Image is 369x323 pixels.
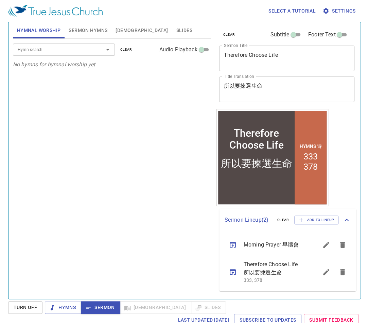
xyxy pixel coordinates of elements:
[69,26,107,35] span: Sermon Hymns
[224,83,350,96] textarea: 所以要揀選生命
[268,7,316,15] span: Select a tutorial
[277,217,289,223] span: clear
[324,7,355,15] span: Settings
[45,301,81,314] button: Hymns
[219,209,356,231] div: Sermon Lineup(2)clearAdd to Lineup
[86,303,115,312] span: Sermon
[219,31,239,39] button: clear
[159,46,197,54] span: Audio Playback
[14,303,37,312] span: Turn Off
[244,260,302,277] span: Therefore Choose Life 所以要揀選生命
[244,241,302,249] span: Morning Prayer 早禱會
[266,5,318,17] button: Select a tutorial
[8,5,103,17] img: True Jesus Church
[13,61,95,68] i: No hymns for hymnal worship yet
[116,46,136,54] button: clear
[223,32,235,38] span: clear
[120,47,132,53] span: clear
[103,45,112,54] button: Open
[224,52,350,65] textarea: Therefore Choose Life
[216,109,328,206] iframe: from-child
[81,301,120,314] button: Sermon
[270,31,289,39] span: Subtitle
[321,5,358,17] button: Settings
[244,277,302,284] p: 333, 378
[299,217,334,223] span: Add to Lineup
[225,216,272,224] p: Sermon Lineup ( 2 )
[50,303,76,312] span: Hymns
[294,216,338,224] button: Add to Lineup
[116,26,168,35] span: [DEMOGRAPHIC_DATA]
[176,26,192,35] span: Slides
[17,26,61,35] span: Hymnal Worship
[308,31,336,39] span: Footer Text
[219,231,356,291] ul: sermon lineup list
[273,216,293,224] button: clear
[8,301,42,314] button: Turn Off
